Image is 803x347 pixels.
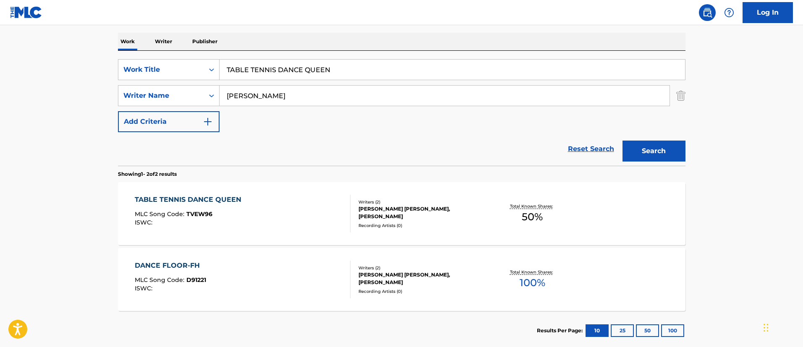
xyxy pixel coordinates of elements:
p: Showing 1 - 2 of 2 results [118,170,177,178]
span: MLC Song Code : [135,210,186,218]
span: 50 % [522,209,543,224]
div: Writers ( 2 ) [358,199,485,205]
img: Delete Criterion [676,85,685,106]
iframe: Chat Widget [761,307,803,347]
a: DANCE FLOOR-FHMLC Song Code:D91221ISWC:Writers (2)[PERSON_NAME] [PERSON_NAME], [PERSON_NAME]Recor... [118,248,685,311]
div: Recording Artists ( 0 ) [358,288,485,295]
span: TVEW96 [186,210,212,218]
div: [PERSON_NAME] [PERSON_NAME], [PERSON_NAME] [358,271,485,286]
div: Help [721,4,738,21]
button: 10 [586,324,609,337]
span: 100 % [520,275,545,290]
button: 50 [636,324,659,337]
img: 9d2ae6d4665cec9f34b9.svg [203,117,213,127]
p: Writer [152,33,175,50]
a: TABLE TENNIS DANCE QUEENMLC Song Code:TVEW96ISWC:Writers (2)[PERSON_NAME] [PERSON_NAME], [PERSON_... [118,182,685,245]
div: DANCE FLOOR-FH [135,261,206,271]
button: Add Criteria [118,111,220,132]
a: Log In [743,2,793,23]
img: MLC Logo [10,6,42,18]
img: search [702,8,712,18]
div: [PERSON_NAME] [PERSON_NAME], [PERSON_NAME] [358,205,485,220]
p: Publisher [190,33,220,50]
img: help [724,8,734,18]
div: Writers ( 2 ) [358,265,485,271]
p: Total Known Shares: [510,269,555,275]
button: Search [623,141,685,162]
p: Work [118,33,137,50]
p: Total Known Shares: [510,203,555,209]
span: ISWC : [135,284,154,292]
p: Results Per Page: [537,327,585,334]
div: Recording Artists ( 0 ) [358,222,485,229]
span: MLC Song Code : [135,276,186,284]
button: 25 [611,324,634,337]
form: Search Form [118,59,685,166]
button: 100 [661,324,684,337]
span: ISWC : [135,219,154,226]
div: Work Title [123,65,199,75]
span: D91221 [186,276,206,284]
div: TABLE TENNIS DANCE QUEEN [135,195,246,205]
div: Writer Name [123,91,199,101]
a: Reset Search [564,140,618,158]
a: Public Search [699,4,716,21]
div: Drag [764,315,769,340]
